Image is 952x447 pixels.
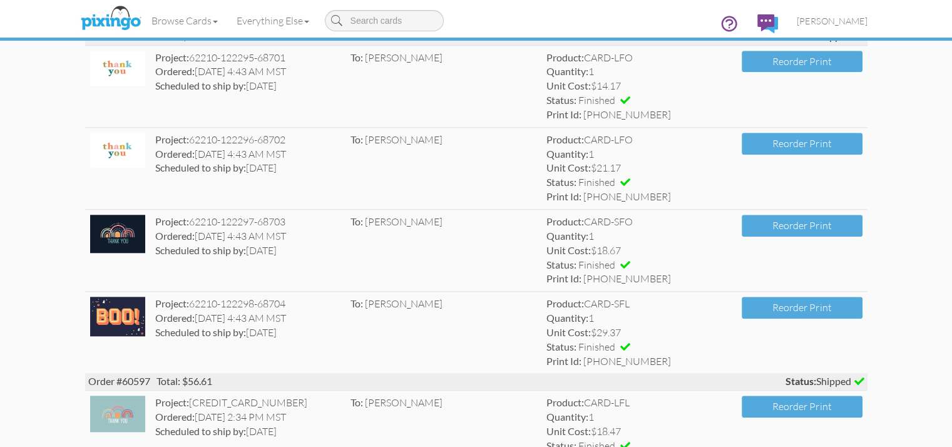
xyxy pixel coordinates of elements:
[786,375,816,387] strong: Status:
[155,297,341,311] div: 62210-122298-68704
[155,396,189,408] strong: Project:
[142,5,227,36] a: Browse Cards
[742,51,862,73] button: Reorder Print
[797,16,868,26] span: [PERSON_NAME]
[365,215,443,228] span: [PERSON_NAME]
[546,162,591,173] strong: Unit Cost:
[365,396,443,409] span: [PERSON_NAME]
[787,5,877,37] a: [PERSON_NAME]
[742,297,862,319] button: Reorder Print
[546,326,732,340] div: $29.37
[546,244,591,256] strong: Unit Cost:
[546,133,732,147] div: CARD-LFO
[583,190,671,203] span: [PHONE_NUMBER]
[155,215,341,229] div: 62210-122297-68703
[155,424,341,439] div: [DATE]
[155,79,341,93] div: [DATE]
[546,51,584,63] strong: Product:
[90,396,145,432] img: 119571-1-1723495003977-cccfcf6eb3295ef0-qa.jpg
[578,94,615,106] span: Finished
[365,133,443,146] span: [PERSON_NAME]
[578,259,615,271] span: Finished
[786,374,864,389] span: Shipped
[90,133,145,168] img: 122296-1-1728904642977-59c4ab0e9bb34413-qa.jpg
[546,341,576,352] strong: Status:
[546,65,588,77] strong: Quantity:
[155,162,246,173] strong: Scheduled to ship by:
[546,147,732,162] div: 1
[155,244,341,258] div: [DATE]
[155,326,246,338] strong: Scheduled to ship by:
[546,94,576,106] strong: Status:
[546,244,732,258] div: $18.67
[155,148,195,160] strong: Ordered:
[546,259,576,270] strong: Status:
[546,410,732,424] div: 1
[155,51,189,63] strong: Project:
[578,176,615,188] span: Finished
[155,230,195,242] strong: Ordered:
[546,148,588,160] strong: Quantity:
[546,311,732,326] div: 1
[583,272,671,285] span: [PHONE_NUMBER]
[90,215,145,253] img: 122297-1-1728905609059-3e596971f3334555-qa.jpg
[155,244,246,256] strong: Scheduled to ship by:
[155,147,341,162] div: [DATE] 4:43 AM MST
[546,51,732,65] div: CARD-LFO
[155,215,189,227] strong: Project:
[155,311,341,326] div: [DATE] 4:43 AM MST
[155,229,341,244] div: [DATE] 4:43 AM MST
[546,312,588,324] strong: Quantity:
[546,64,732,79] div: 1
[546,190,581,202] strong: Print Id:
[546,326,591,338] strong: Unit Cost:
[546,215,584,227] strong: Product:
[546,425,591,437] strong: Unit Cost:
[742,215,862,237] button: Reorder Print
[351,396,363,408] span: To:
[546,229,732,244] div: 1
[546,230,588,242] strong: Quantity:
[365,51,443,64] span: [PERSON_NAME]
[155,80,246,91] strong: Scheduled to ship by:
[351,133,363,145] span: To:
[155,64,341,79] div: [DATE] 4:43 AM MST
[546,272,581,284] strong: Print Id:
[90,51,145,86] img: 122295-1-1728903783336-850111c1cc334c0f-qa.jpg
[155,326,341,340] div: [DATE]
[546,396,584,408] strong: Product:
[90,297,145,336] img: 122298-1-1728906010797-0fff9f3cd7a9c695-qa.jpg
[85,373,868,390] div: Order #60597
[351,51,363,63] span: To:
[156,375,212,387] span: Total: $56.61
[546,161,732,175] div: $21.17
[155,410,341,424] div: [DATE] 2:34 PM MST
[155,425,246,437] strong: Scheduled to ship by:
[155,411,195,423] strong: Ordered:
[546,396,732,410] div: CARD-LFL
[155,161,341,175] div: [DATE]
[583,355,671,367] span: [PHONE_NUMBER]
[155,133,341,147] div: 62210-122296-68702
[546,108,581,120] strong: Print Id:
[546,297,584,309] strong: Product:
[546,176,576,188] strong: Status:
[583,108,671,121] span: [PHONE_NUMBER]
[546,424,732,439] div: $18.47
[155,312,195,324] strong: Ordered:
[351,297,363,309] span: To:
[155,133,189,145] strong: Project:
[155,396,341,410] div: [CREDIT_CARD_NUMBER]
[546,215,732,229] div: CARD-SFO
[757,14,778,33] img: comments.svg
[546,297,732,311] div: CARD-SFL
[78,3,144,34] img: pixingo logo
[155,51,341,65] div: 62210-122295-68701
[546,355,581,367] strong: Print Id:
[546,80,591,91] strong: Unit Cost:
[742,133,862,155] button: Reorder Print
[578,341,615,353] span: Finished
[365,297,443,310] span: [PERSON_NAME]
[742,396,862,418] button: Reorder Print
[227,5,319,36] a: Everything Else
